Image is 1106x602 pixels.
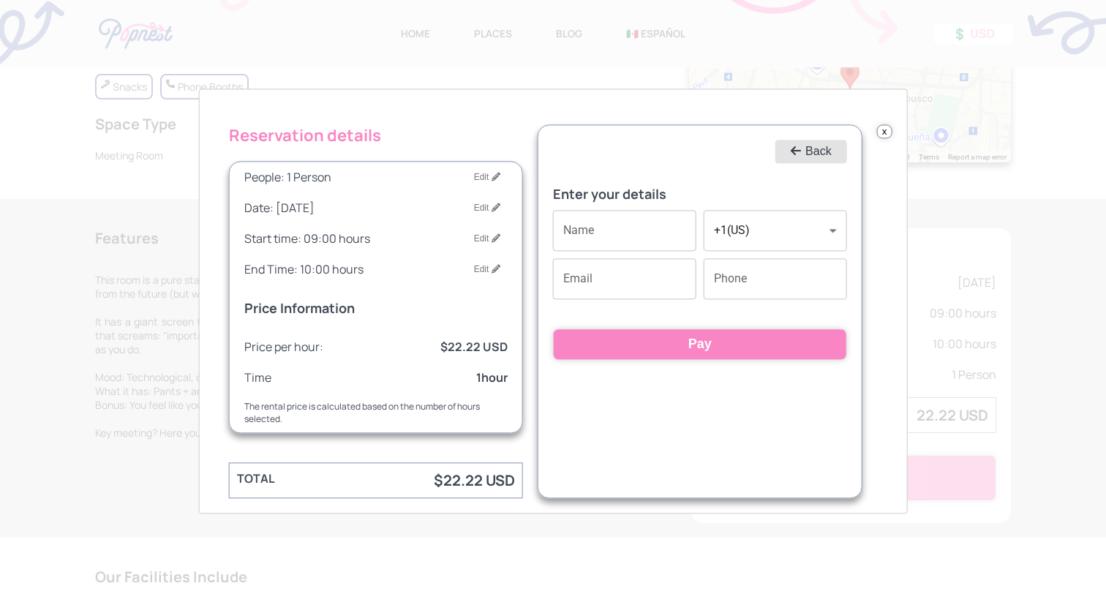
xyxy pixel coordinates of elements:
[553,328,847,360] button: Pay
[229,124,381,146] strong: Reservation details
[244,169,331,185] label: People: 1 Person
[237,470,275,486] strong: TOTAL
[704,210,847,251] div: +1 ( US )
[244,230,370,247] label: Start time: 09:00 hours
[553,185,666,203] strong: Enter your details
[244,400,508,425] div: The rental price is calculated based on the number of hours selected.
[467,169,508,185] button: Edit
[476,369,508,385] strong: 1 hour
[467,230,508,247] button: Edit
[434,470,515,490] strong: $ 22.22 USD
[467,261,508,277] button: Edit
[440,339,508,355] strong: $ 22.22 USD
[244,339,323,355] label: Price per hour :
[244,200,315,216] label: Date: [DATE]
[244,261,364,277] label: End Time: 10:00 hours
[775,140,847,163] button: Back
[467,200,508,216] button: Edit
[877,124,892,138] button: x
[244,369,271,385] label: Time
[199,89,908,513] div: Revervation Form Modal
[244,299,355,317] strong: Price Information
[688,336,712,351] strong: Pay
